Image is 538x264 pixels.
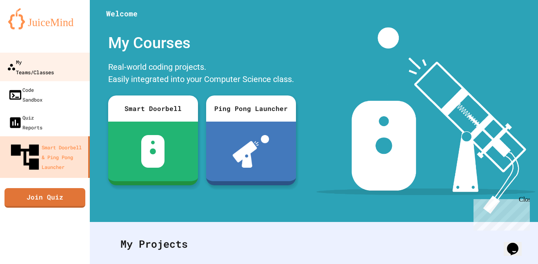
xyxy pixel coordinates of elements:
div: Ping Pong Launcher [206,95,296,122]
div: Quiz Reports [8,113,42,132]
div: My Teams/Classes [7,57,54,77]
img: ppl-with-ball.png [233,135,269,168]
div: My Projects [112,228,516,260]
img: banner-image-my-projects.png [316,27,535,214]
img: logo-orange.svg [8,8,82,29]
div: Smart Doorbell & Ping Pong Launcher [8,140,85,174]
iframe: chat widget [504,231,530,256]
div: Real-world coding projects. Easily integrated into your Computer Science class. [104,59,300,89]
a: Join Quiz [4,188,85,208]
div: Code Sandbox [8,85,42,104]
div: My Courses [104,27,300,59]
iframe: chat widget [470,196,530,231]
img: sdb-white.svg [141,135,165,168]
div: Chat with us now!Close [3,3,56,52]
div: Smart Doorbell [108,95,198,122]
